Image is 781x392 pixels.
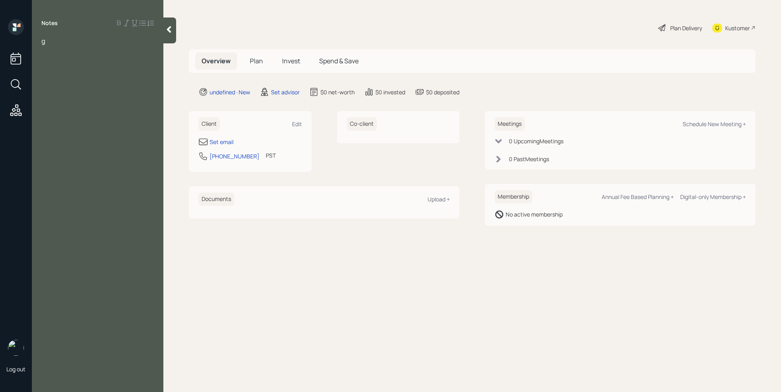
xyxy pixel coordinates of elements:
[8,340,24,356] img: retirable_logo.png
[250,57,263,65] span: Plan
[320,88,355,96] div: $0 net-worth
[210,88,250,96] div: undefined · New
[319,57,359,65] span: Spend & Save
[428,195,450,203] div: Upload +
[680,193,746,201] div: Digital-only Membership +
[725,24,750,32] div: Kustomer
[683,120,746,128] div: Schedule New Meeting +
[41,37,45,45] span: g
[509,137,563,145] div: 0 Upcoming Meeting s
[509,155,549,163] div: 0 Past Meeting s
[198,117,220,131] h6: Client
[41,19,58,27] label: Notes
[347,117,377,131] h6: Co-client
[495,117,525,131] h6: Meetings
[210,138,234,146] div: Set email
[202,57,231,65] span: Overview
[495,190,532,203] h6: Membership
[506,210,563,218] div: No active membership
[426,88,459,96] div: $0 deposited
[670,24,702,32] div: Plan Delivery
[271,88,300,96] div: Set advisor
[198,193,234,206] h6: Documents
[266,151,276,160] div: PST
[6,365,26,373] div: Log out
[602,193,674,201] div: Annual Fee Based Planning +
[282,57,300,65] span: Invest
[375,88,405,96] div: $0 invested
[210,152,259,160] div: [PHONE_NUMBER]
[292,120,302,128] div: Edit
